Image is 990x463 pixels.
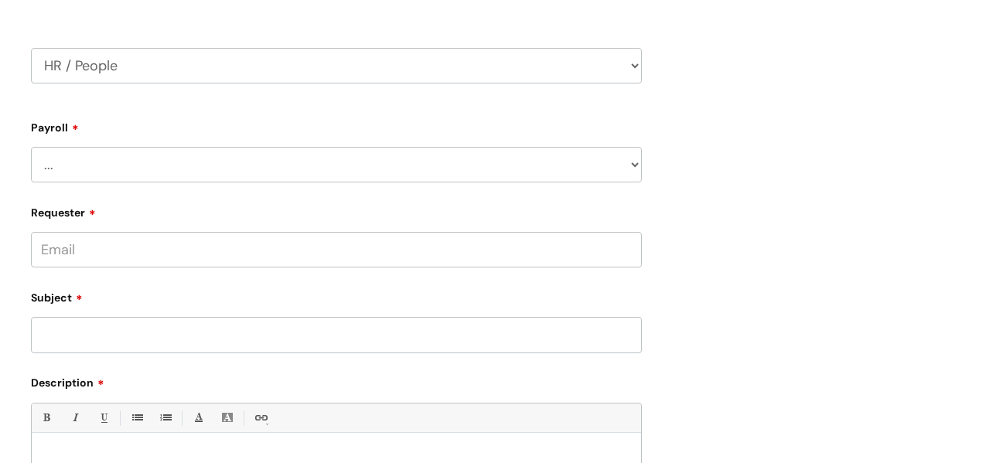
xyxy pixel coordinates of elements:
[94,408,113,427] a: Underline(Ctrl-U)
[31,232,642,267] input: Email
[127,408,146,427] a: • Unordered List (Ctrl-Shift-7)
[217,408,237,427] a: Back Color
[31,116,642,134] label: Payroll
[65,408,84,427] a: Italic (Ctrl-I)
[251,408,270,427] a: Link
[31,286,642,305] label: Subject
[189,408,208,427] a: Font Color
[31,201,642,220] label: Requester
[31,371,642,390] label: Description
[155,408,175,427] a: 1. Ordered List (Ctrl-Shift-8)
[36,408,56,427] a: Bold (Ctrl-B)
